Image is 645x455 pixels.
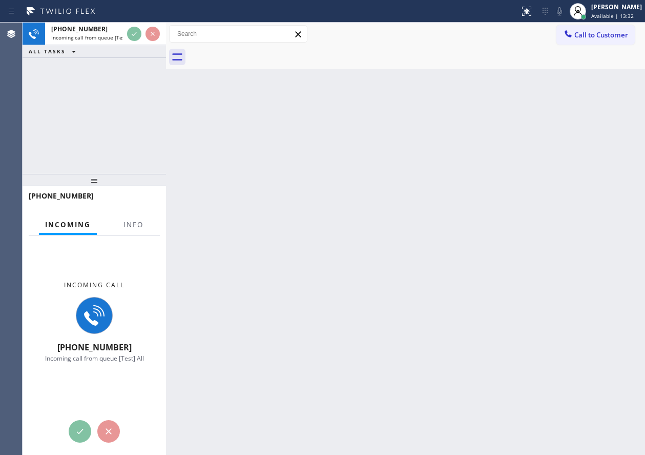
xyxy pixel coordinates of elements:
[127,27,141,41] button: Accept
[145,27,160,41] button: Reject
[117,215,150,235] button: Info
[51,34,136,41] span: Incoming call from queue [Test] All
[556,25,635,45] button: Call to Customer
[69,420,91,443] button: Accept
[51,25,108,33] span: [PHONE_NUMBER]
[57,342,132,353] span: [PHONE_NUMBER]
[170,26,307,42] input: Search
[552,4,567,18] button: Mute
[39,215,97,235] button: Incoming
[45,354,144,363] span: Incoming call from queue [Test] All
[45,220,91,229] span: Incoming
[64,281,124,289] span: Incoming call
[29,48,66,55] span: ALL TASKS
[574,30,628,39] span: Call to Customer
[591,12,634,19] span: Available | 13:32
[591,3,642,11] div: [PERSON_NAME]
[23,45,86,57] button: ALL TASKS
[97,420,120,443] button: Reject
[29,191,94,201] span: [PHONE_NUMBER]
[123,220,143,229] span: Info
